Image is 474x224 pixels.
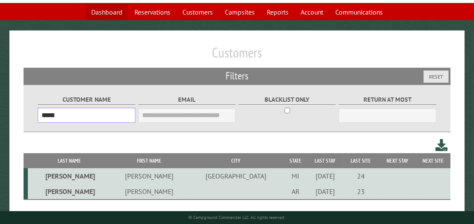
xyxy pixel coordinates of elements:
a: Campsites [220,4,260,20]
div: v 4.0.25 [24,14,42,21]
a: Account [295,4,328,20]
label: Email [138,95,236,105]
button: Reset [423,70,449,83]
div: Domain Overview [33,51,77,56]
td: [PERSON_NAME] [28,184,110,200]
img: logo_orange.svg [14,14,21,21]
th: Last Stay [307,153,343,168]
th: City [188,153,284,168]
h2: Filters [24,68,450,84]
a: Dashboard [86,4,128,20]
td: 23 [343,184,379,200]
a: Reservations [129,4,176,20]
div: [DATE] [309,172,342,180]
label: Customer Name [38,95,135,105]
a: Reports [262,4,294,20]
th: Last Site [343,153,379,168]
div: Domain: [DOMAIN_NAME] [22,22,94,29]
td: [PERSON_NAME] [110,168,188,184]
a: Download this customer list (.csv) [435,137,448,153]
td: 24 [343,168,379,184]
td: [PERSON_NAME] [28,168,110,184]
th: Last Name [28,153,110,168]
img: tab_keywords_by_traffic_grey.svg [85,50,92,57]
img: tab_domain_overview_orange.svg [23,50,30,57]
td: [GEOGRAPHIC_DATA] [188,168,284,184]
label: Return at most [339,95,436,105]
a: Communications [330,4,388,20]
img: website_grey.svg [14,22,21,29]
small: © Campground Commander LLC. All rights reserved. [189,215,286,220]
label: Blacklist only [238,95,336,105]
th: First Name [110,153,188,168]
th: Next Stay [379,153,416,168]
div: Keywords by Traffic [95,51,144,56]
td: [PERSON_NAME] [110,184,188,200]
a: Customers [177,4,218,20]
div: [DATE] [309,187,342,196]
h1: Customers [24,44,450,68]
th: State [284,153,307,168]
th: Next Site [416,153,450,168]
td: MI [284,168,307,184]
td: AR [284,184,307,200]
